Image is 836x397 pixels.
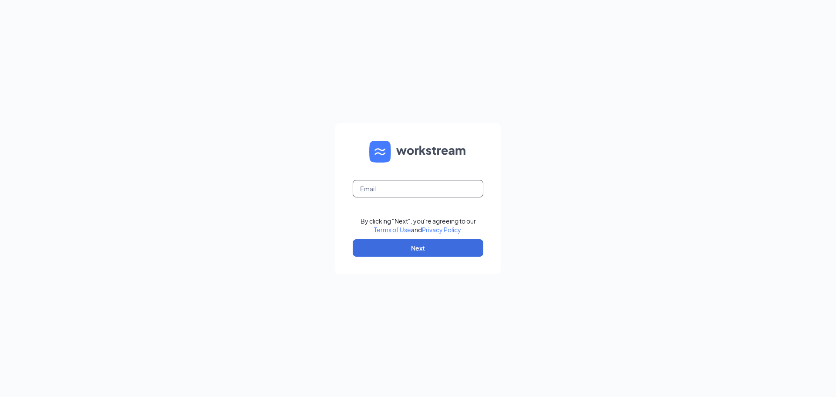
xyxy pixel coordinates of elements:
[374,226,411,234] a: Terms of Use
[422,226,461,234] a: Privacy Policy
[353,180,483,197] input: Email
[361,217,476,234] div: By clicking "Next", you're agreeing to our and .
[369,141,467,163] img: WS logo and Workstream text
[353,239,483,257] button: Next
